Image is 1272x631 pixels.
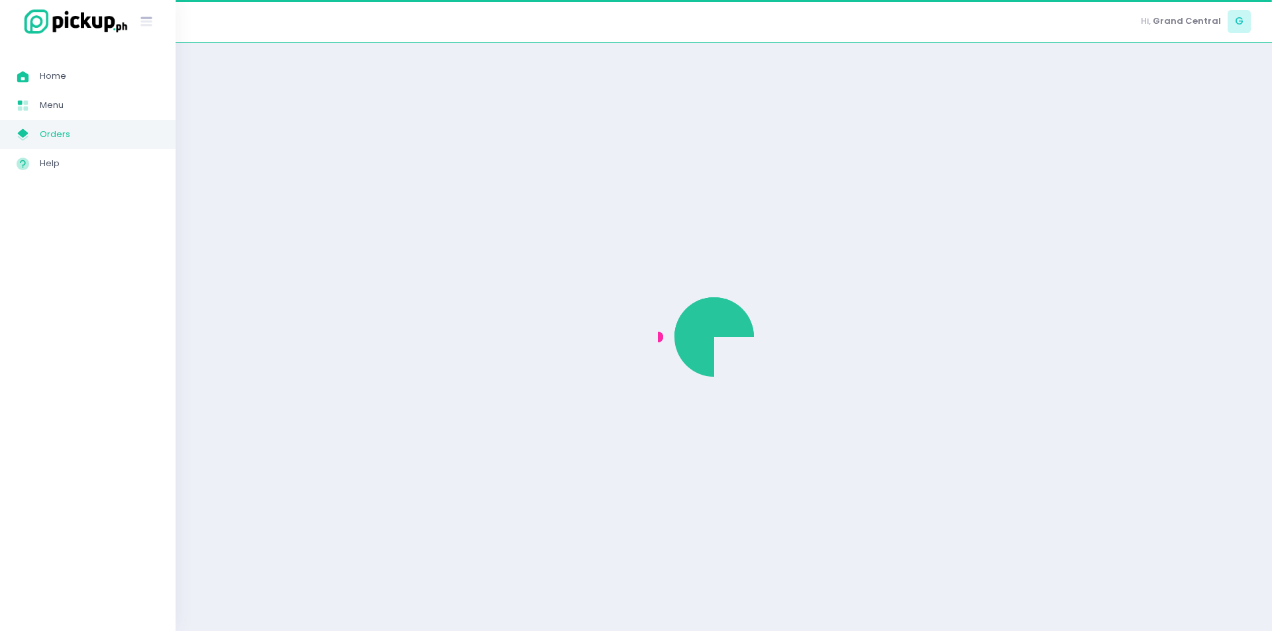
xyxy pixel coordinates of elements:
[40,97,159,114] span: Menu
[17,7,129,36] img: logo
[40,68,159,85] span: Home
[1153,15,1221,28] span: Grand Central
[1228,10,1251,33] span: G
[40,126,159,143] span: Orders
[1141,15,1151,28] span: Hi,
[40,155,159,172] span: Help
